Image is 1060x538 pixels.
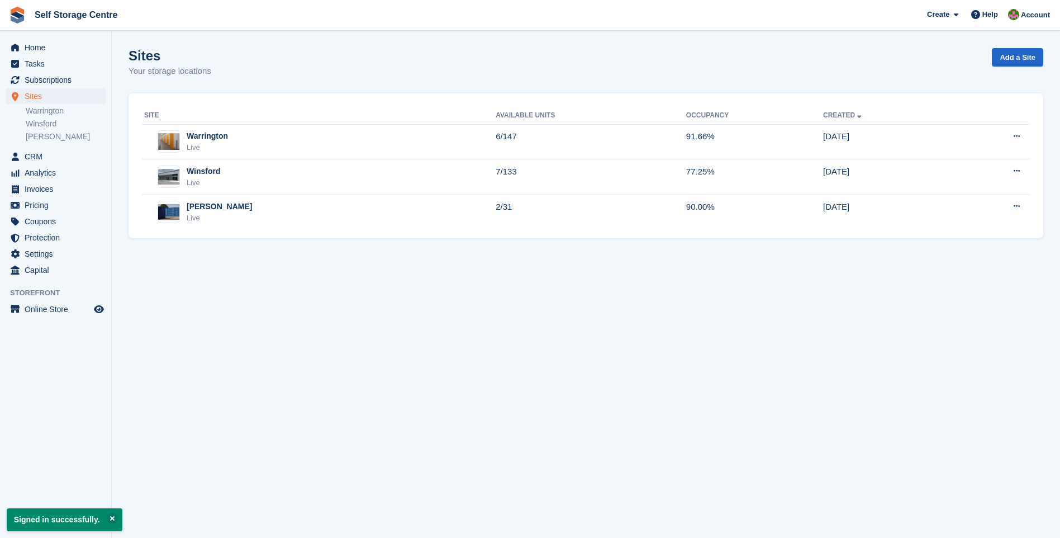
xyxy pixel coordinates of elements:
[25,40,92,55] span: Home
[9,7,26,23] img: stora-icon-8386f47178a22dfd0bd8f6a31ec36ba5ce8667c1dd55bd0f319d3a0aa187defe.svg
[187,201,252,213] div: [PERSON_NAME]
[25,230,92,246] span: Protection
[496,159,686,195] td: 7/133
[26,131,106,142] a: [PERSON_NAME]
[982,9,998,20] span: Help
[823,159,954,195] td: [DATE]
[1021,10,1050,21] span: Account
[129,48,211,63] h1: Sites
[158,133,179,150] img: Image of Warrington site
[25,214,92,229] span: Coupons
[30,6,122,24] a: Self Storage Centre
[7,508,122,531] p: Signed in successfully.
[158,204,179,220] img: Image of Arley site
[6,230,106,246] a: menu
[823,124,954,159] td: [DATE]
[25,56,92,72] span: Tasks
[992,48,1043,67] a: Add a Site
[92,303,106,316] a: Preview store
[496,124,686,159] td: 6/147
[25,262,92,278] span: Capital
[6,40,106,55] a: menu
[25,181,92,197] span: Invoices
[142,107,496,125] th: Site
[1008,9,1019,20] img: Robert Fletcher
[25,149,92,164] span: CRM
[187,142,228,153] div: Live
[25,197,92,213] span: Pricing
[927,9,949,20] span: Create
[6,165,106,181] a: menu
[26,119,106,129] a: Winsford
[686,107,823,125] th: Occupancy
[6,72,106,88] a: menu
[25,246,92,262] span: Settings
[6,197,106,213] a: menu
[6,262,106,278] a: menu
[823,111,864,119] a: Created
[6,246,106,262] a: menu
[158,169,179,185] img: Image of Winsford site
[187,213,252,224] div: Live
[6,149,106,164] a: menu
[6,88,106,104] a: menu
[187,130,228,142] div: Warrington
[686,159,823,195] td: 77.25%
[6,214,106,229] a: menu
[129,65,211,78] p: Your storage locations
[187,177,221,188] div: Live
[686,195,823,229] td: 90.00%
[25,72,92,88] span: Subscriptions
[6,181,106,197] a: menu
[496,195,686,229] td: 2/31
[187,166,221,177] div: Winsford
[25,165,92,181] span: Analytics
[10,287,111,299] span: Storefront
[823,195,954,229] td: [DATE]
[25,301,92,317] span: Online Store
[6,56,106,72] a: menu
[6,301,106,317] a: menu
[686,124,823,159] td: 91.66%
[26,106,106,116] a: Warrington
[496,107,686,125] th: Available Units
[25,88,92,104] span: Sites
